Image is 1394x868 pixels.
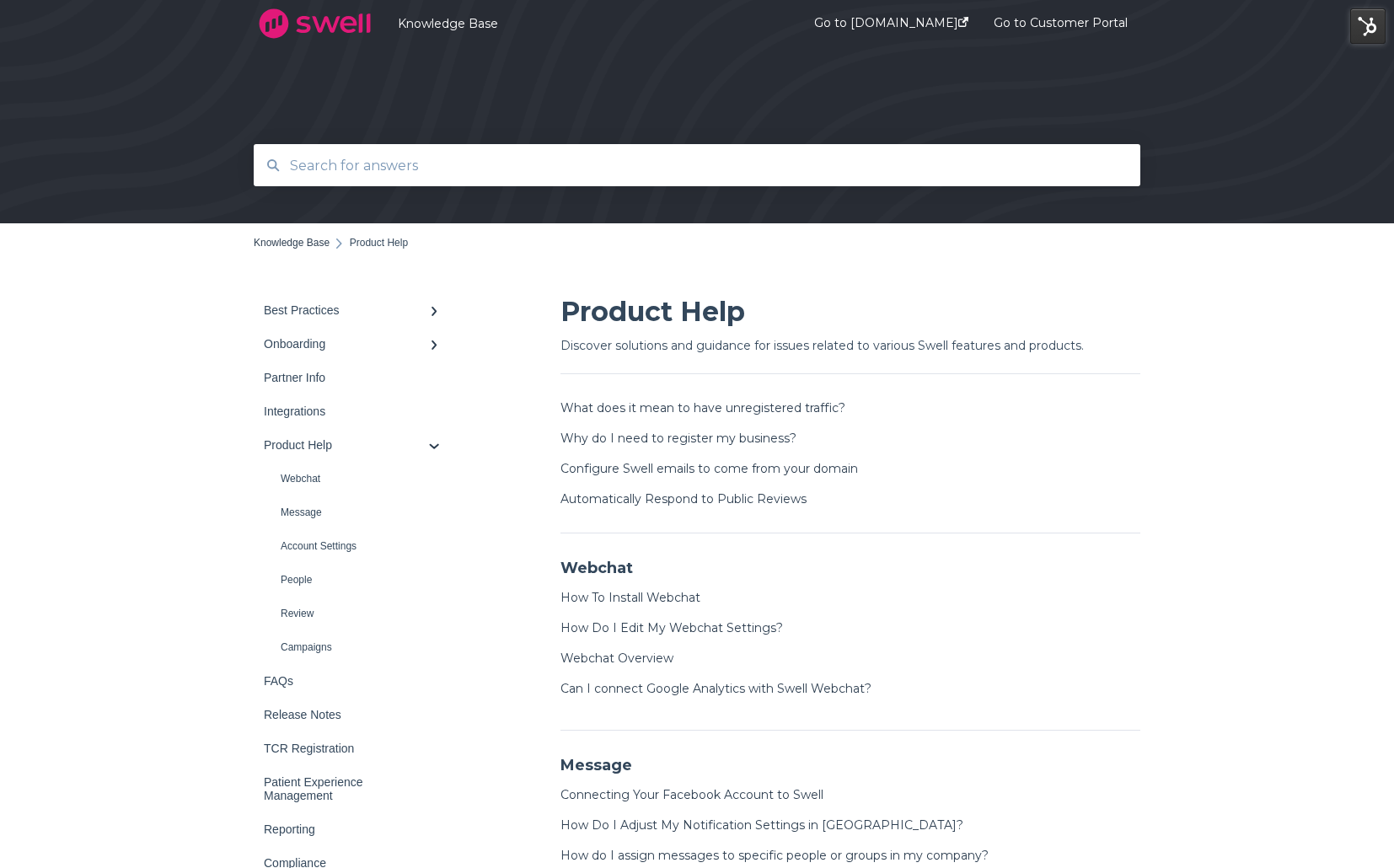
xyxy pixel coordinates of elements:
a: People [254,563,456,597]
a: TCR Registration [254,731,456,765]
a: Configure Swell emails to come from your domain [560,461,858,476]
a: Campaigns [254,630,456,664]
img: company logo [254,3,376,45]
div: Patient Experience Management [264,775,429,802]
div: Product Help [264,438,429,452]
div: Release Notes [264,708,429,721]
a: Best Practices [254,293,456,327]
div: Best Practices [264,303,429,317]
div: Integrations [264,405,429,418]
a: Webchat Overview [560,651,673,666]
a: Connecting Your Facebook Account to Swell [560,787,823,802]
h1: Product Help [560,293,1140,330]
a: Release Notes [254,698,456,731]
a: Message [254,496,456,529]
div: TCR Registration [264,742,429,755]
a: Can I connect Google Analytics with Swell Webchat? [560,681,871,696]
div: Onboarding [264,337,429,351]
a: FAQs [254,664,456,698]
a: Reporting [254,812,456,846]
div: Partner Info [264,371,429,384]
a: Onboarding [254,327,456,361]
h4: Webchat [560,557,1140,579]
a: Account Settings [254,529,456,563]
h4: Message [560,754,1140,776]
input: Search for answers [280,147,1115,184]
h6: Discover solutions and guidance for issues related to various Swell features and products. [560,335,1140,374]
a: Patient Experience Management [254,765,456,812]
a: Automatically Respond to Public Reviews [560,491,807,506]
a: How To Install Webchat [560,590,700,605]
img: HubSpot Tools Menu Toggle [1350,8,1386,44]
a: Webchat [254,462,456,496]
a: Review [254,597,456,630]
a: How do I assign messages to specific people or groups in my company? [560,848,989,863]
a: Knowledge Base [398,16,764,31]
a: How Do I Edit My Webchat Settings? [560,620,783,635]
a: What does it mean to have unregistered traffic? [560,400,845,415]
div: FAQs [264,674,429,688]
a: Why do I need to register my business? [560,431,796,446]
a: Product Help [254,428,456,462]
a: Knowledge Base [254,237,330,249]
a: How Do I Adjust My Notification Settings in [GEOGRAPHIC_DATA]? [560,817,963,833]
span: Product Help [350,237,408,249]
div: Reporting [264,822,429,836]
a: Partner Info [254,361,456,394]
a: Integrations [254,394,456,428]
